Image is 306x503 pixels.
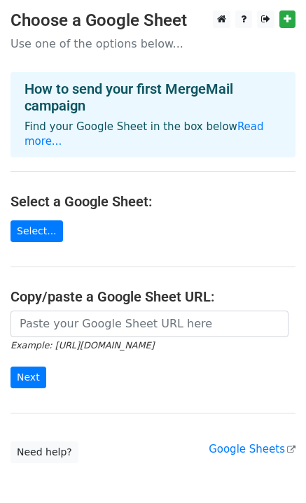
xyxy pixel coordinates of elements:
h4: How to send your first MergeMail campaign [25,80,281,114]
input: Paste your Google Sheet URL here [11,311,288,337]
p: Find your Google Sheet in the box below [25,120,281,149]
a: Google Sheets [209,443,295,455]
h3: Choose a Google Sheet [11,10,295,31]
small: Example: [URL][DOMAIN_NAME] [11,340,154,350]
p: Use one of the options below... [11,36,295,51]
h4: Select a Google Sheet: [11,193,295,210]
input: Next [11,367,46,388]
a: Select... [11,220,63,242]
a: Read more... [25,120,264,148]
h4: Copy/paste a Google Sheet URL: [11,288,295,305]
a: Need help? [11,441,78,463]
